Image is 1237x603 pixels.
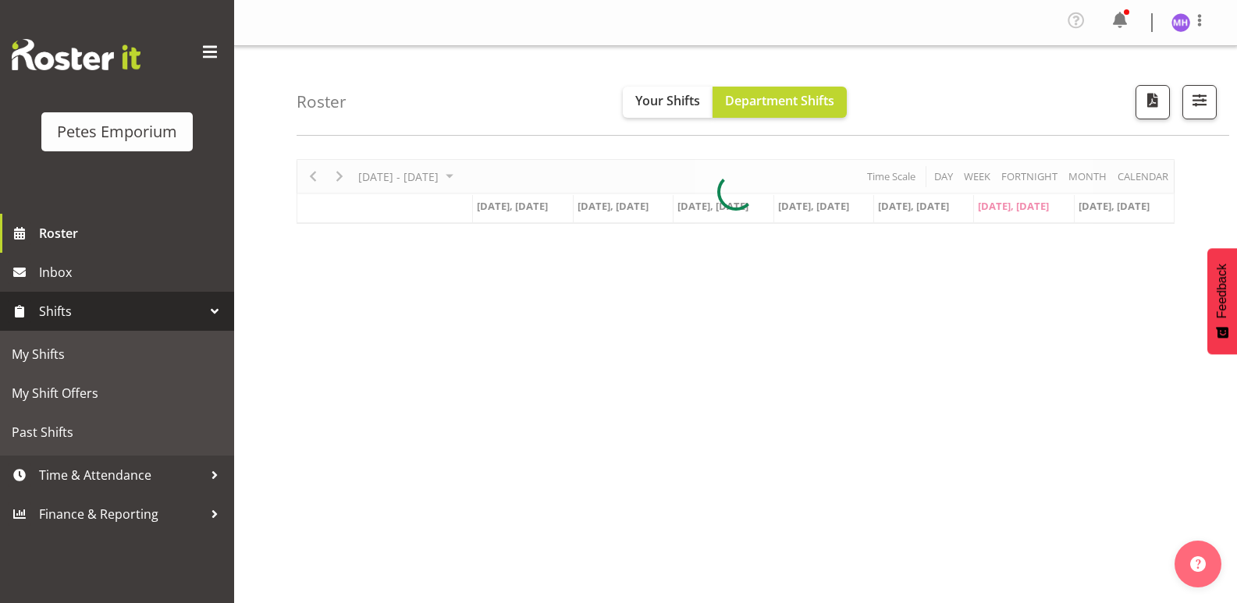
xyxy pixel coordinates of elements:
[297,93,347,111] h4: Roster
[12,342,222,366] span: My Shifts
[39,261,226,284] span: Inbox
[12,39,140,70] img: Rosterit website logo
[4,413,230,452] a: Past Shifts
[713,87,847,118] button: Department Shifts
[1136,85,1170,119] button: Download a PDF of the roster according to the set date range.
[39,502,203,526] span: Finance & Reporting
[623,87,713,118] button: Your Shifts
[1182,85,1217,119] button: Filter Shifts
[12,381,222,405] span: My Shift Offers
[4,374,230,413] a: My Shift Offers
[12,420,222,444] span: Past Shifts
[4,335,230,374] a: My Shifts
[725,92,834,109] span: Department Shifts
[39,300,203,323] span: Shifts
[39,222,226,245] span: Roster
[1190,556,1206,572] img: help-xxl-2.png
[1215,264,1229,318] span: Feedback
[1171,13,1190,32] img: mackenzie-halford4471.jpg
[57,120,177,144] div: Petes Emporium
[39,463,203,487] span: Time & Attendance
[1207,248,1237,354] button: Feedback - Show survey
[635,92,700,109] span: Your Shifts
